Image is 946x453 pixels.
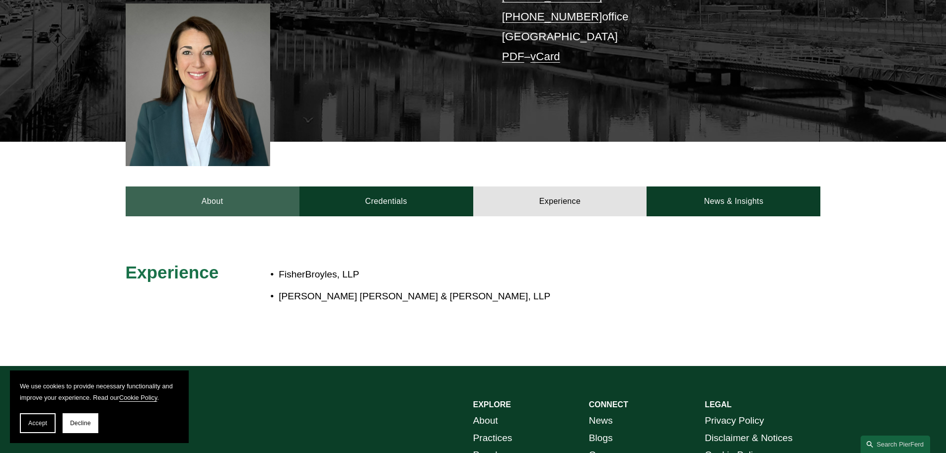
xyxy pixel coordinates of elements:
span: Accept [28,420,47,427]
a: About [126,186,299,216]
strong: CONNECT [589,400,628,409]
a: News & Insights [647,186,820,216]
a: Experience [473,186,647,216]
p: We use cookies to provide necessary functionality and improve your experience. Read our . [20,380,179,403]
button: Decline [63,413,98,433]
a: PDF [502,50,524,63]
strong: EXPLORE [473,400,511,409]
strong: LEGAL [705,400,731,409]
a: Credentials [299,186,473,216]
p: FisherBroyles, LLP [279,266,733,283]
a: Privacy Policy [705,412,764,430]
span: Decline [70,420,91,427]
button: Accept [20,413,56,433]
a: Disclaimer & Notices [705,430,793,447]
a: Blogs [589,430,613,447]
a: About [473,412,498,430]
section: Cookie banner [10,370,189,443]
a: Practices [473,430,512,447]
a: Search this site [861,436,930,453]
a: News [589,412,613,430]
p: [PERSON_NAME] [PERSON_NAME] & [PERSON_NAME], LLP [279,288,733,305]
span: Experience [126,263,219,282]
a: vCard [530,50,560,63]
a: [PHONE_NUMBER] [502,10,602,23]
a: Cookie Policy [119,394,157,401]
